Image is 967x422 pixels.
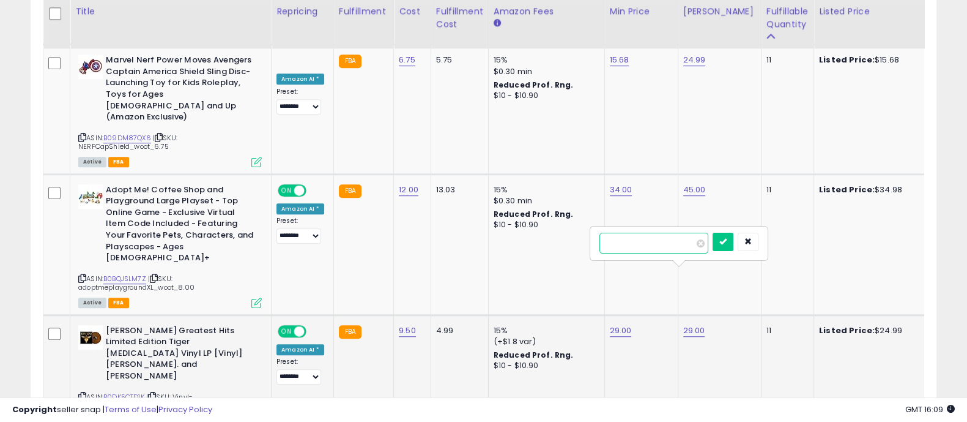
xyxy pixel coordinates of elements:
span: 2025-09-10 16:09 GMT [905,404,955,415]
div: 13.03 [436,184,479,195]
div: Amazon AI * [276,344,324,355]
img: 41OvA9G5DKL._SL40_.jpg [78,55,103,79]
div: 15% [494,184,595,195]
a: 9.50 [399,325,416,337]
div: 15% [494,325,595,336]
div: Fulfillment Cost [436,5,483,31]
img: 41h4f8H3AOL._SL40_.jpg [78,325,103,350]
div: $0.30 min [494,195,595,206]
img: 417AxUkAtML._SL40_.jpg [78,184,103,209]
div: Listed Price [819,5,925,18]
div: Amazon AI * [276,203,324,214]
b: Listed Price: [819,325,875,336]
b: Listed Price: [819,184,875,195]
a: 29.00 [610,325,632,337]
div: Amazon Fees [494,5,599,18]
b: Reduced Prof. Rng. [494,80,574,90]
span: All listings currently available for purchase on Amazon [78,298,106,308]
div: $10 - $10.90 [494,220,595,230]
b: Listed Price: [819,54,875,66]
a: 34.00 [610,184,632,196]
div: $15.68 [819,55,921,66]
div: Preset: [276,358,324,385]
div: 11 [766,325,804,336]
div: Min Price [610,5,673,18]
span: FBA [108,157,129,167]
div: Title [75,5,266,18]
div: $0.30 min [494,66,595,77]
div: Preset: [276,88,324,115]
b: Adopt Me! Coffee Shop and Playground Large Playset - Top Online Game - Exclusive Virtual Item Cod... [106,184,254,267]
div: ASIN: [78,184,262,307]
span: ON [279,326,294,336]
a: Terms of Use [105,404,157,415]
div: Fulfillment [339,5,388,18]
span: All listings currently available for purchase on Amazon [78,157,106,167]
div: Preset: [276,217,324,244]
div: 11 [766,184,804,195]
div: Repricing [276,5,328,18]
a: 12.00 [399,184,418,196]
div: 11 [766,55,804,66]
small: FBA [339,55,361,68]
a: B09DM87QX6 [103,133,151,143]
b: Marvel Nerf Power Moves Avengers Captain America Shield Sling Disc-Launching Toy for Kids Rolepla... [106,55,254,126]
div: seller snap | | [12,404,212,416]
div: (+$1.8 var) [494,336,595,347]
div: ASIN: [78,55,262,165]
a: Privacy Policy [158,404,212,415]
span: ON [279,185,294,195]
strong: Copyright [12,404,57,415]
a: 45.00 [683,184,706,196]
div: $24.99 [819,325,921,336]
b: Reduced Prof. Rng. [494,350,574,360]
span: | SKU: adoptmeplaygroundXL_woot_8.00 [78,274,195,292]
a: 15.68 [610,54,629,66]
div: [PERSON_NAME] [683,5,756,18]
b: Reduced Prof. Rng. [494,209,574,219]
span: OFF [305,185,324,195]
a: 29.00 [683,325,705,337]
a: 6.75 [399,54,415,66]
span: OFF [305,326,324,336]
a: 24.99 [683,54,706,66]
div: Fulfillable Quantity [766,5,809,31]
span: FBA [108,298,129,308]
a: B0BQJSLM7Z [103,274,146,284]
div: 4.99 [436,325,479,336]
span: | SKU: NERFCapShield_woot_6.75 [78,133,177,151]
div: Amazon AI * [276,73,324,85]
div: $34.98 [819,184,921,195]
b: [PERSON_NAME] Greatest Hits Limited Edition Tiger [MEDICAL_DATA] Vinyl LP [Vinyl] [PERSON_NAME]. ... [106,325,254,385]
div: $10 - $10.90 [494,361,595,371]
small: FBA [339,184,361,198]
div: Cost [399,5,426,18]
small: FBA [339,325,361,339]
div: 5.75 [436,55,479,66]
div: $10 - $10.90 [494,91,595,101]
div: 15% [494,55,595,66]
small: Amazon Fees. [494,18,501,29]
